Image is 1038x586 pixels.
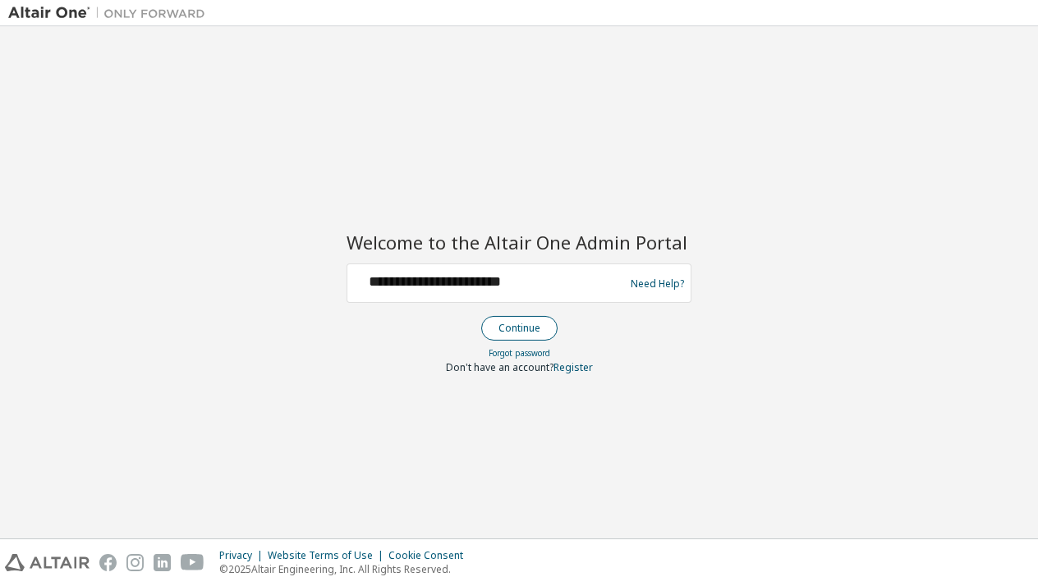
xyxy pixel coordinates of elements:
button: Continue [481,316,558,341]
p: © 2025 Altair Engineering, Inc. All Rights Reserved. [219,562,473,576]
img: youtube.svg [181,554,204,571]
img: instagram.svg [126,554,144,571]
div: Cookie Consent [388,549,473,562]
a: Need Help? [631,283,684,284]
a: Register [553,360,593,374]
div: Website Terms of Use [268,549,388,562]
span: Don't have an account? [446,360,553,374]
img: linkedin.svg [154,554,171,571]
img: Altair One [8,5,214,21]
h2: Welcome to the Altair One Admin Portal [347,231,691,254]
div: Privacy [219,549,268,562]
img: facebook.svg [99,554,117,571]
img: altair_logo.svg [5,554,90,571]
a: Forgot password [489,347,550,359]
